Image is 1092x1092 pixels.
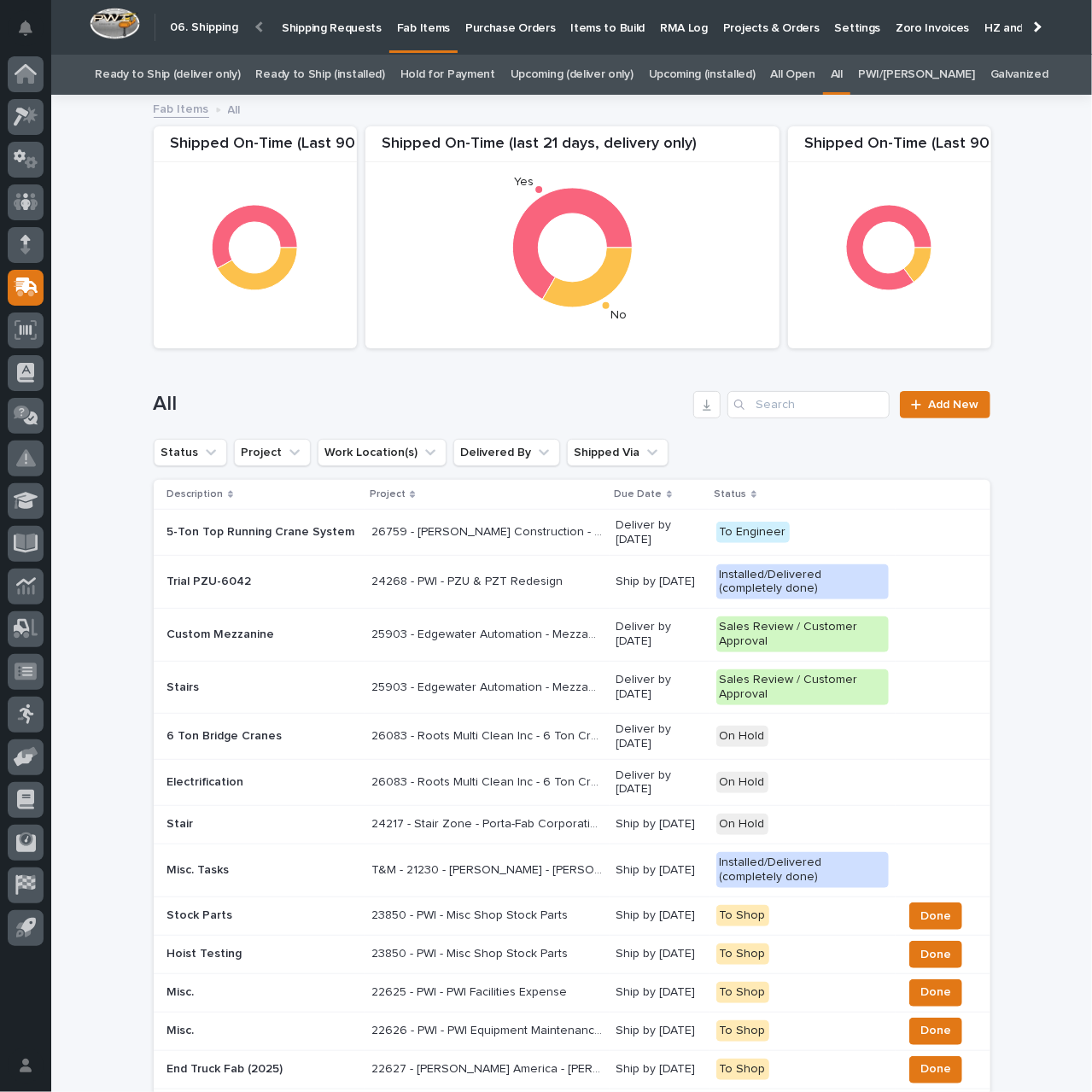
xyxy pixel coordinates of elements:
p: Ship by [DATE] [616,575,703,589]
p: 24217 - Stair Zone - Porta-Fab Corporation - Stair [371,814,605,832]
p: Deliver by [DATE] [616,518,703,547]
p: Deliver by [DATE] [616,768,703,797]
p: Ship by [DATE] [616,863,703,878]
p: Misc. [167,1024,359,1038]
p: Ship by [DATE] [616,947,703,961]
p: Ship by [DATE] [616,985,703,1000]
p: 6 Ton Bridge Cranes [167,729,359,744]
div: On Hold [716,814,768,835]
a: All [831,55,843,95]
p: Ship by [DATE] [616,908,703,923]
p: Project [370,485,406,504]
div: To Shop [716,982,769,1003]
a: Upcoming (deliver only) [511,55,634,95]
tr: Hoist Testing23850 - PWI - Misc Shop Stock Parts23850 - PWI - Misc Shop Stock Parts Ship by [DATE... [154,935,990,973]
div: To Engineer [716,522,790,543]
p: Deliver by [DATE] [616,620,703,649]
button: Done [909,1056,962,1083]
p: All [228,99,241,118]
a: Ready to Ship (deliver only) [95,55,240,95]
p: Misc. Tasks [167,863,359,878]
tr: Stair24217 - Stair Zone - Porta-Fab Corporation - Stair24217 - Stair Zone - Porta-Fab Corporation... [154,805,990,844]
p: 23850 - PWI - Misc Shop Stock Parts [371,905,571,923]
p: 24268 - PWI - PZU & PZT Redesign [371,571,566,589]
span: Done [920,944,951,965]
p: Stock Parts [167,908,359,923]
tr: Electrification26083 - Roots Multi Clean Inc - 6 Ton Crane Systems26083 - Roots Multi Clean Inc -... [154,760,990,806]
button: Delivered By [453,439,560,466]
span: Add New [929,399,979,411]
div: Shipped On-Time (Last 90 Days, delivery only) [154,135,357,163]
p: Ship by [DATE] [616,1024,703,1038]
a: Hold for Payment [400,55,495,95]
p: Electrification [167,775,359,790]
button: Work Location(s) [318,439,447,466]
div: Shipped On-Time (Last 90 days, installation only) [788,135,991,163]
tr: Stock Parts23850 - PWI - Misc Shop Stock Parts23850 - PWI - Misc Shop Stock Parts Ship by [DATE]T... [154,896,990,935]
div: Installed/Delivered (completely done) [716,564,890,600]
button: Project [234,439,311,466]
tr: Misc.22625 - PWI - PWI Facilities Expense22625 - PWI - PWI Facilities Expense Ship by [DATE]To Sh... [154,973,990,1012]
div: Installed/Delivered (completely done) [716,852,890,888]
tr: Stairs25903 - Edgewater Automation - Mezzanine25903 - Edgewater Automation - Mezzanine Deliver by... [154,661,990,714]
button: Done [909,902,962,930]
p: 26083 - Roots Multi Clean Inc - 6 Ton Crane Systems [371,726,605,744]
span: Done [920,906,951,926]
div: Sales Review / Customer Approval [716,669,890,705]
p: 5-Ton Top Running Crane System [167,525,359,540]
tr: Trial PZU-604224268 - PWI - PZU & PZT Redesign24268 - PWI - PZU & PZT Redesign Ship by [DATE]Inst... [154,555,990,608]
a: Add New [900,391,990,418]
p: 23850 - PWI - Misc Shop Stock Parts [371,943,571,961]
tr: Misc.22626 - PWI - PWI Equipment Maintenance Expense22626 - PWI - PWI Equipment Maintenance Expen... [154,1012,990,1050]
p: Hoist Testing [167,947,359,961]
span: Done [920,982,951,1002]
button: Done [909,979,962,1007]
p: Stairs [167,680,359,695]
tr: Misc. TasksT&M - 21230 - [PERSON_NAME] - [PERSON_NAME] Personal ProjectsT&M - 21230 - [PERSON_NAM... [154,844,990,896]
tr: End Truck Fab (2025)22627 - [PERSON_NAME] America - [PERSON_NAME] Component Fab & Modification226... [154,1050,990,1089]
p: 22625 - PWI - PWI Facilities Expense [371,982,570,1000]
div: Sales Review / Customer Approval [716,616,890,652]
p: Status [715,485,747,504]
a: Fab Items [154,98,209,118]
p: Stair [167,817,359,832]
p: Misc. [167,985,359,1000]
p: Description [167,485,224,504]
button: Status [154,439,227,466]
span: Done [920,1020,951,1041]
div: To Shop [716,905,769,926]
a: Ready to Ship (installed) [256,55,385,95]
h2: 06. Shipping [170,20,238,35]
button: Notifications [8,10,44,46]
div: On Hold [716,726,768,747]
p: 25903 - Edgewater Automation - Mezzanine [371,677,605,695]
p: Deliver by [DATE] [616,722,703,751]
tr: Custom Mezzanine25903 - Edgewater Automation - Mezzanine25903 - Edgewater Automation - Mezzanine ... [154,608,990,661]
div: To Shop [716,1059,769,1080]
div: Shipped On-Time (last 21 days, delivery only) [365,135,780,163]
p: Deliver by [DATE] [616,673,703,702]
div: To Shop [716,1020,769,1042]
p: Ship by [DATE] [616,1062,703,1077]
button: Done [909,941,962,968]
a: PWI/[PERSON_NAME] [858,55,975,95]
button: Done [909,1018,962,1045]
text: No [610,309,627,321]
p: 22626 - PWI - PWI Equipment Maintenance Expense [371,1020,605,1038]
p: Custom Mezzanine [167,628,359,642]
span: Done [920,1059,951,1079]
p: 26759 - Robinson Construction - Warsaw Public Works Street Department 5T Bridge Crane [371,522,605,540]
p: 26083 - Roots Multi Clean Inc - 6 Ton Crane Systems [371,772,605,790]
div: Notifications [21,20,44,48]
p: Due Date [615,485,663,504]
p: Trial PZU-6042 [167,575,359,589]
p: T&M - 21230 - Ryan Miller - Ryan Personal Projects [371,860,605,878]
p: Ship by [DATE] [616,817,703,832]
text: Yes [514,176,534,188]
h1: All [154,392,687,417]
div: On Hold [716,772,768,793]
div: Search [727,391,890,418]
p: End Truck Fab (2025) [167,1062,359,1077]
a: Galvanized [990,55,1048,95]
p: 25903 - Edgewater Automation - Mezzanine [371,624,605,642]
